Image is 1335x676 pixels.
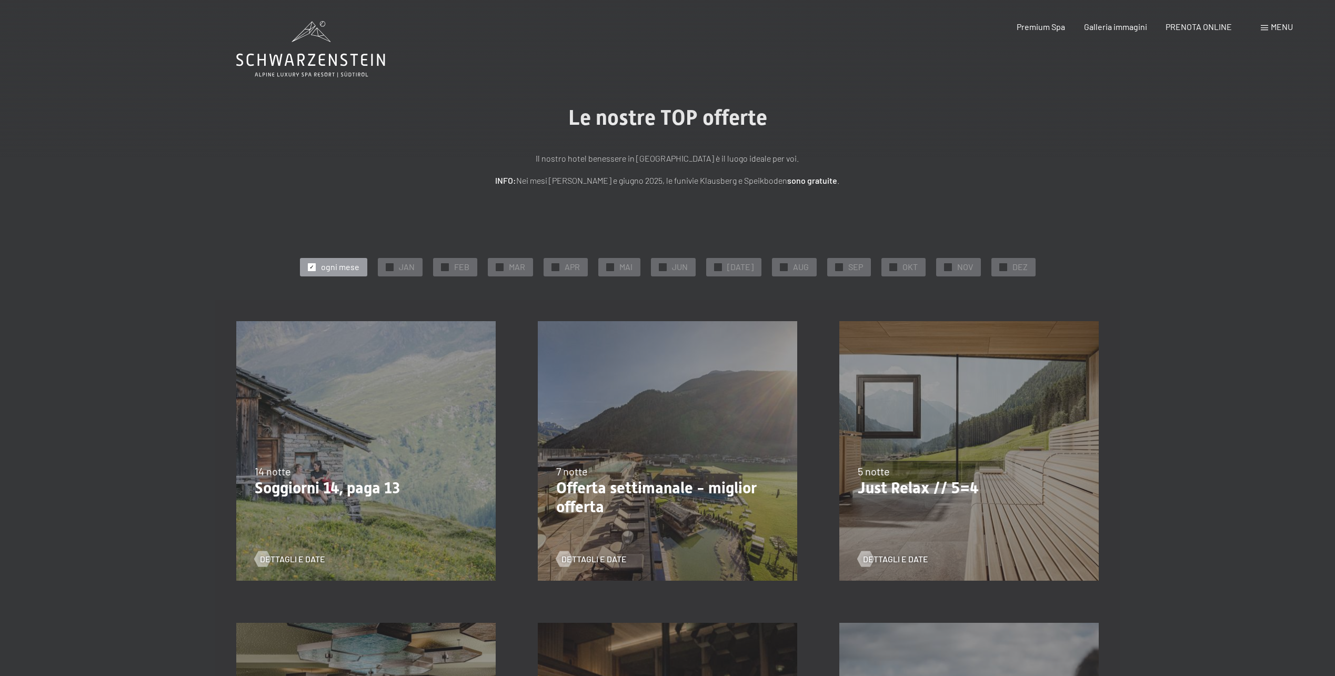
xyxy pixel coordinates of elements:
[1001,263,1005,271] span: ✓
[1166,22,1232,32] a: PRENOTA ONLINE
[858,553,928,565] a: Dettagli e Date
[608,263,612,271] span: ✓
[556,553,627,565] a: Dettagli e Date
[672,261,688,273] span: JUN
[1012,261,1028,273] span: DEZ
[405,152,931,165] p: Il nostro hotel benessere in [GEOGRAPHIC_DATA] è il luogo ideale per voi.
[497,263,501,271] span: ✓
[891,263,895,271] span: ✓
[837,263,841,271] span: ✓
[716,263,720,271] span: ✓
[255,479,477,498] p: Soggiorni 14, paga 13
[787,175,837,185] strong: sono gratuite
[619,261,633,273] span: MAI
[660,263,665,271] span: ✓
[565,261,580,273] span: APR
[309,263,314,271] span: ✓
[957,261,973,273] span: NOV
[255,553,325,565] a: Dettagli e Date
[727,261,754,273] span: [DATE]
[858,479,1080,498] p: Just Relax // 5=4
[781,263,786,271] span: ✓
[255,465,291,478] span: 14 notte
[260,553,325,565] span: Dettagli e Date
[1084,22,1147,32] a: Galleria immagini
[399,261,415,273] span: JAN
[568,105,767,130] span: Le nostre TOP offerte
[509,261,525,273] span: MAR
[848,261,863,273] span: SEP
[405,174,931,187] p: Nei mesi [PERSON_NAME] e giugno 2025, le funivie Klausberg e Speikboden .
[946,263,950,271] span: ✓
[556,465,588,478] span: 7 notte
[556,479,779,516] p: Offerta settimanale - miglior offerta
[321,261,359,273] span: ogni mese
[902,261,918,273] span: OKT
[793,261,809,273] span: AUG
[561,553,627,565] span: Dettagli e Date
[863,553,928,565] span: Dettagli e Date
[387,263,392,271] span: ✓
[443,263,447,271] span: ✓
[553,263,557,271] span: ✓
[495,175,516,185] strong: INFO:
[1271,22,1293,32] span: Menu
[858,465,890,478] span: 5 notte
[1017,22,1065,32] a: Premium Spa
[454,261,469,273] span: FEB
